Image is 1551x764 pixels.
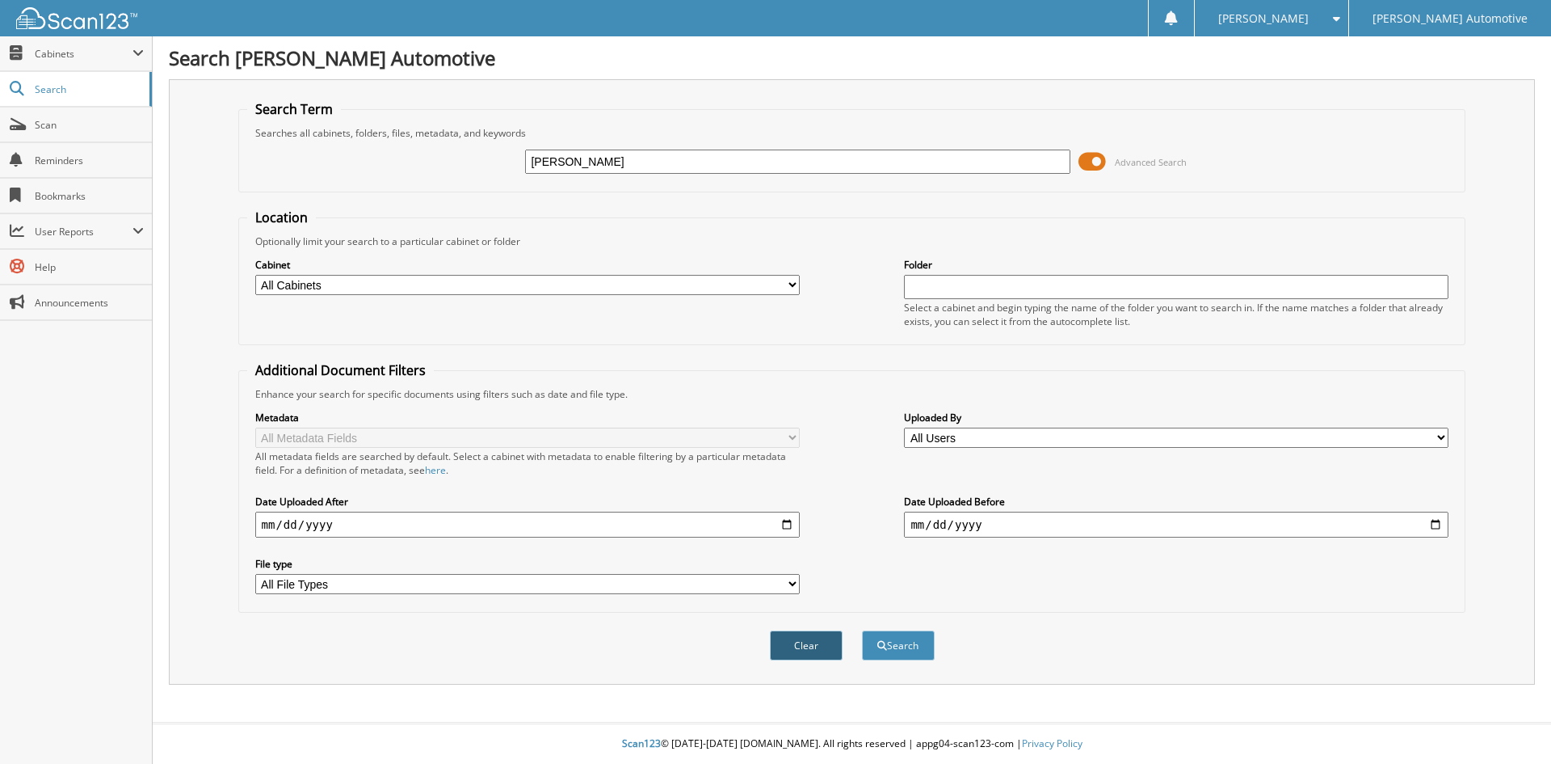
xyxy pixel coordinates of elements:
[904,301,1448,328] div: Select a cabinet and begin typing the name of the folder you want to search in. If the name match...
[904,411,1448,424] label: Uploaded By
[247,126,1457,140] div: Searches all cabinets, folders, files, metadata, and keywords
[35,47,132,61] span: Cabinets
[169,44,1535,71] h1: Search [PERSON_NAME] Automotive
[35,296,144,310] span: Announcements
[247,387,1457,401] div: Enhance your search for specific documents using filters such as date and file type.
[255,512,800,538] input: start
[35,82,141,96] span: Search
[904,512,1448,538] input: end
[862,631,935,661] button: Search
[1115,156,1187,168] span: Advanced Search
[255,411,800,424] label: Metadata
[247,209,316,226] legend: Location
[622,737,661,750] span: Scan123
[1470,686,1551,764] iframe: Chat Widget
[247,234,1457,248] div: Optionally limit your search to a particular cabinet or folder
[1218,14,1309,23] span: [PERSON_NAME]
[153,724,1551,764] div: © [DATE]-[DATE] [DOMAIN_NAME]. All rights reserved | appg04-scan123-com |
[425,463,446,477] a: here
[1372,14,1528,23] span: [PERSON_NAME] Automotive
[35,225,132,238] span: User Reports
[904,495,1448,509] label: Date Uploaded Before
[904,258,1448,272] label: Folder
[247,361,434,379] legend: Additional Document Filters
[16,7,137,29] img: scan123-logo-white.svg
[35,154,144,167] span: Reminders
[255,557,800,571] label: File type
[35,189,144,203] span: Bookmarks
[255,495,800,509] label: Date Uploaded After
[35,260,144,274] span: Help
[255,450,800,477] div: All metadata fields are searched by default. Select a cabinet with metadata to enable filtering b...
[247,100,341,118] legend: Search Term
[255,258,800,272] label: Cabinet
[770,631,843,661] button: Clear
[35,118,144,132] span: Scan
[1022,737,1082,750] a: Privacy Policy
